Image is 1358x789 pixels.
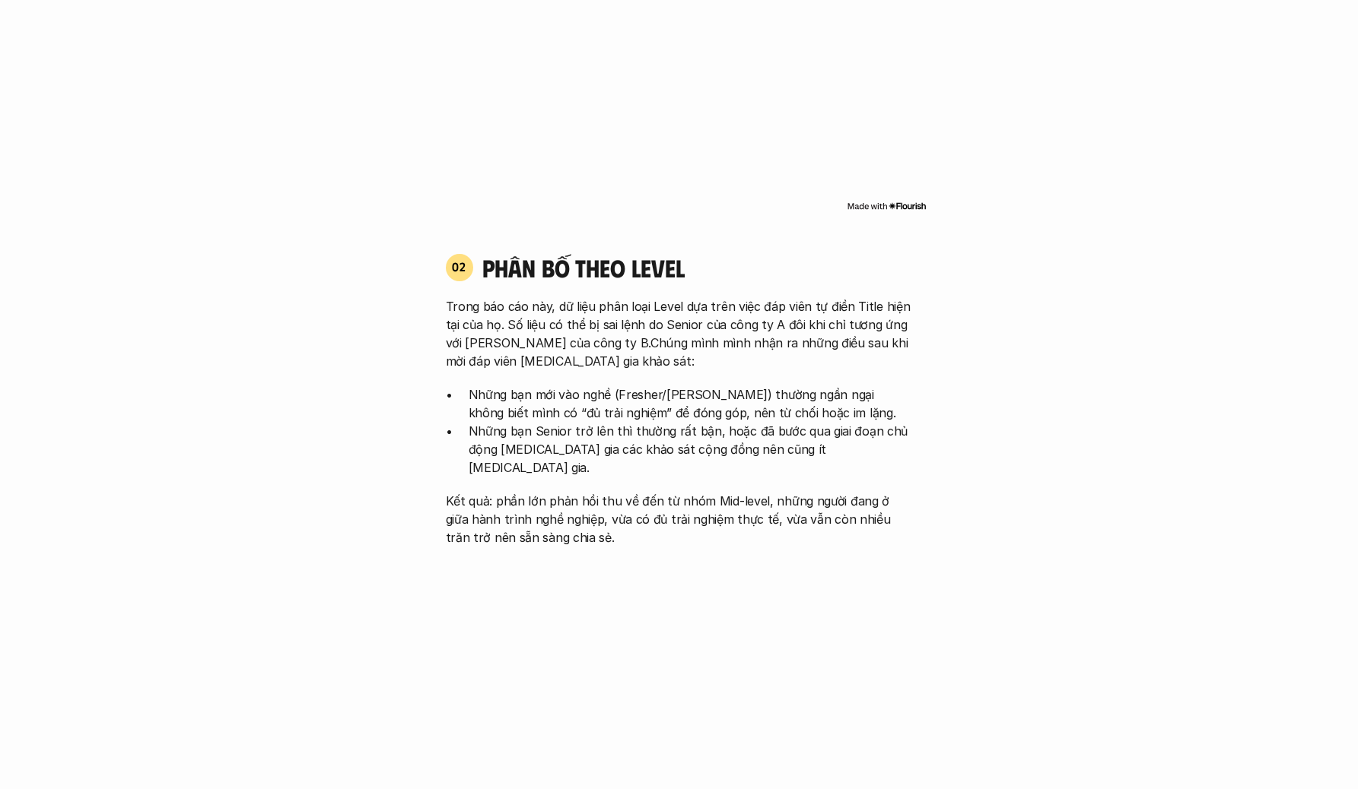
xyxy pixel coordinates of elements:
p: Kết quả: phần lớn phản hồi thu về đến từ nhóm Mid-level, những người đang ở giữa hành trình nghề ... [446,492,913,547]
p: Những bạn Senior trở lên thì thường rất bận, hoặc đã bước qua giai đoạn chủ động [MEDICAL_DATA] g... [469,422,913,477]
p: Trong báo cáo này, dữ liệu phân loại Level dựa trên việc đáp viên tự điền Title hiện tại của họ. ... [446,297,913,370]
img: Made with Flourish [847,200,927,212]
h4: phân bố theo Level [482,253,913,282]
p: 02 [452,261,466,273]
p: Những bạn mới vào nghề (Fresher/[PERSON_NAME]) thường ngần ngại không biết mình có “đủ trải nghiệ... [469,385,913,422]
